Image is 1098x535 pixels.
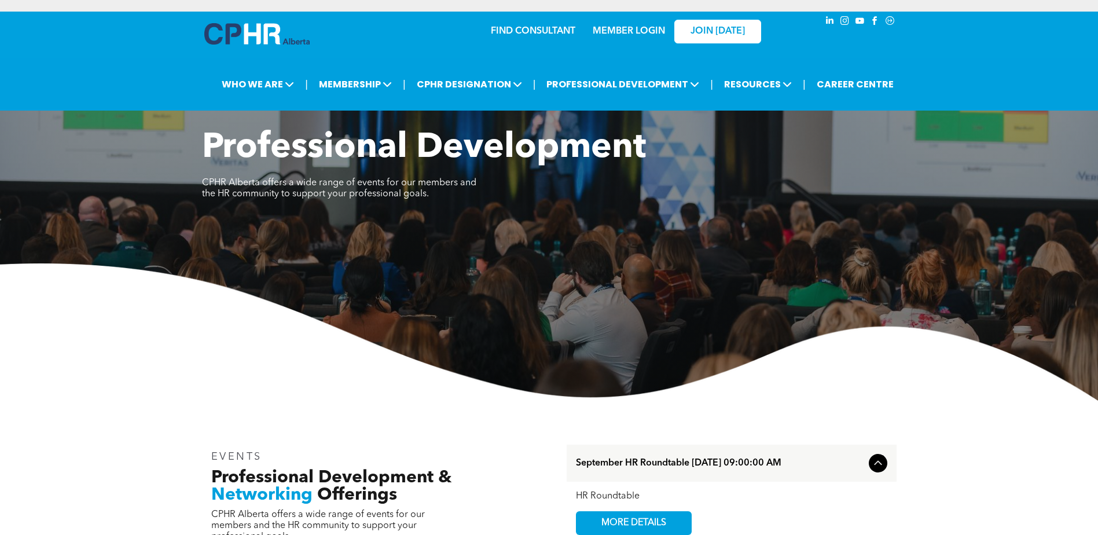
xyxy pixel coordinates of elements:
span: Offerings [317,486,397,504]
a: CAREER CENTRE [813,74,897,95]
span: MEMBERSHIP [315,74,395,95]
li: | [533,72,536,96]
a: facebook [869,14,882,30]
span: EVENTS [211,452,263,462]
span: JOIN [DATE] [691,26,745,37]
span: Professional Development [202,131,646,166]
li: | [305,72,308,96]
a: instagram [839,14,851,30]
span: CPHR Alberta offers a wide range of events for our members and the HR community to support your p... [202,178,476,199]
a: JOIN [DATE] [674,20,761,43]
a: FIND CONSULTANT [491,27,575,36]
span: PROFESSIONAL DEVELOPMENT [543,74,703,95]
a: linkedin [824,14,836,30]
span: RESOURCES [721,74,795,95]
a: youtube [854,14,866,30]
span: September HR Roundtable [DATE] 09:00:00 AM [576,458,864,469]
span: MORE DETAILS [588,512,680,534]
div: HR Roundtable [576,491,887,502]
img: A blue and white logo for cp alberta [204,23,310,45]
a: Social network [884,14,897,30]
li: | [710,72,713,96]
span: CPHR DESIGNATION [413,74,526,95]
li: | [803,72,806,96]
span: WHO WE ARE [218,74,298,95]
li: | [403,72,406,96]
span: Professional Development & [211,469,451,486]
a: MEMBER LOGIN [593,27,665,36]
span: Networking [211,486,313,504]
a: MORE DETAILS [576,511,692,535]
